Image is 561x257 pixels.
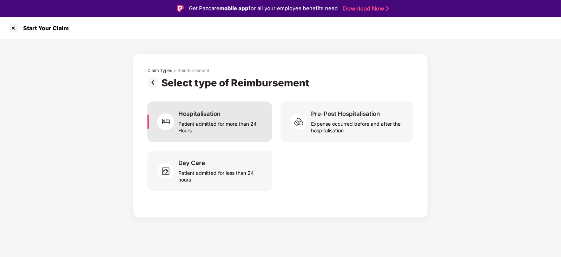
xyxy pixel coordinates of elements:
strong: mobile app [219,5,249,12]
div: Start Your Claim [19,25,69,32]
div: Reimbursement [178,68,209,73]
div: Hospitalisation [178,110,220,118]
div: > [173,68,176,73]
img: svg+xml;base64,PHN2ZyB4bWxucz0iaHR0cDovL3d3dy53My5vcmcvMjAwMC9zdmciIHdpZHRoPSI2MCIgaGVpZ2h0PSI1OC... [290,111,311,132]
div: Pre-Post Hospitalisation [311,110,380,118]
img: svg+xml;base64,PHN2ZyB4bWxucz0iaHR0cDovL3d3dy53My5vcmcvMjAwMC9zdmciIHdpZHRoPSI2MCIgaGVpZ2h0PSI1OC... [157,160,178,182]
div: Expense occurred before and after the hospitalisation [311,118,405,134]
div: Day Care [178,159,205,167]
img: svg+xml;base64,PHN2ZyBpZD0iUHJldi0zMngzMiIgeG1sbnM9Imh0dHA6Ly93d3cudzMub3JnLzIwMDAvc3ZnIiB3aWR0aD... [147,77,161,88]
div: Patient admitted for more than 24 Hours [178,118,264,134]
div: Claim Types [147,68,172,73]
img: Logo [177,5,184,12]
img: Stroke [386,5,389,12]
div: Select type of Reimbursement [161,77,312,89]
img: svg+xml;base64,PHN2ZyB4bWxucz0iaHR0cDovL3d3dy53My5vcmcvMjAwMC9zdmciIHdpZHRoPSI2MCIgaGVpZ2h0PSI2MC... [157,111,178,132]
div: Patient admitted for less than 24 hours [178,167,264,183]
a: Download Now [343,5,387,12]
div: Get Pazcare for all your employee benefits need [189,4,338,13]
